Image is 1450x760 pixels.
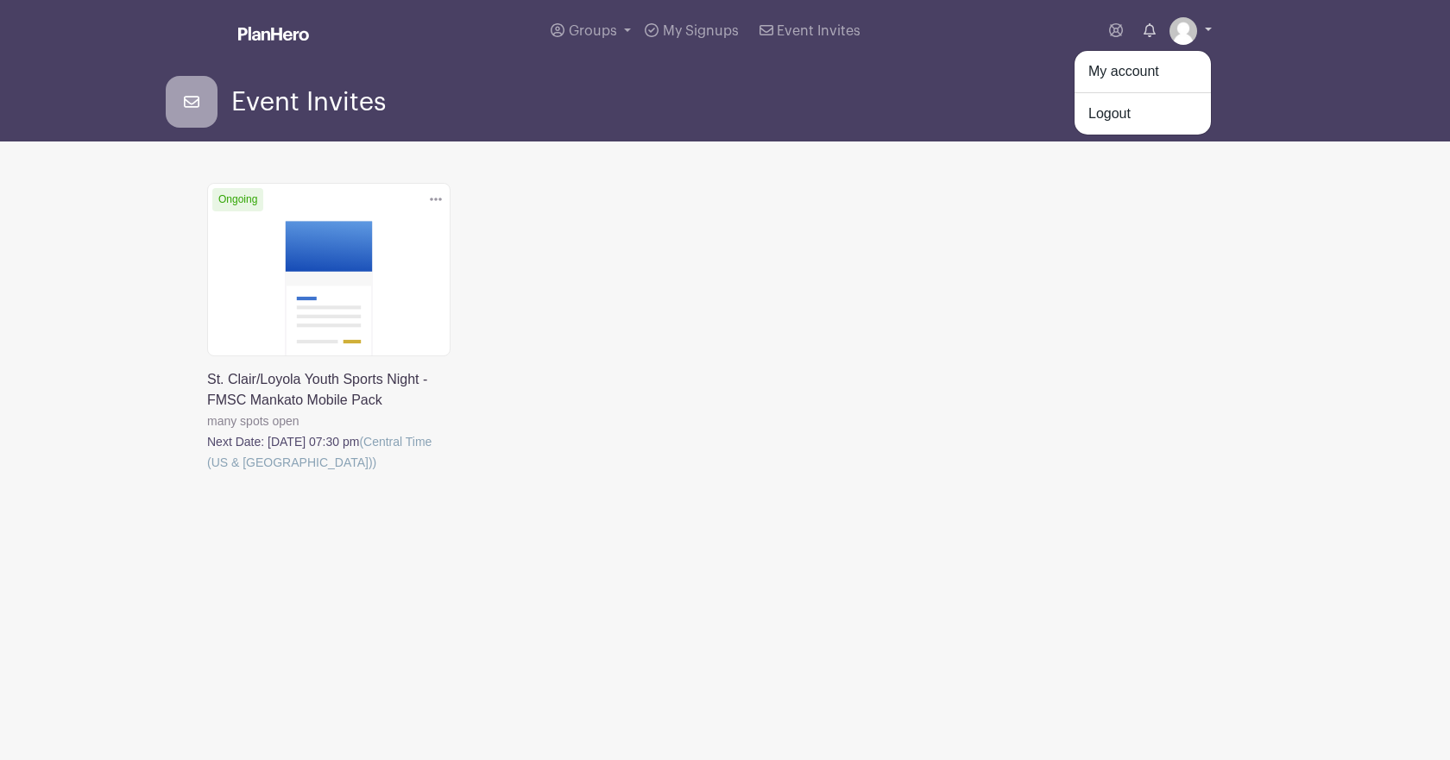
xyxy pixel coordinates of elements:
img: default-ce2991bfa6775e67f084385cd625a349d9dcbb7a52a09fb2fda1e96e2d18dcdb.png [1169,17,1197,45]
a: Logout [1075,100,1211,128]
span: My Signups [663,24,739,38]
div: Groups [1074,50,1212,135]
a: My account [1075,58,1211,85]
img: logo_white-6c42ec7e38ccf1d336a20a19083b03d10ae64f83f12c07503d8b9e83406b4c7d.svg [238,27,309,41]
span: Event Invites [777,24,861,38]
span: Groups [569,24,617,38]
span: Event Invites [231,88,386,116]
